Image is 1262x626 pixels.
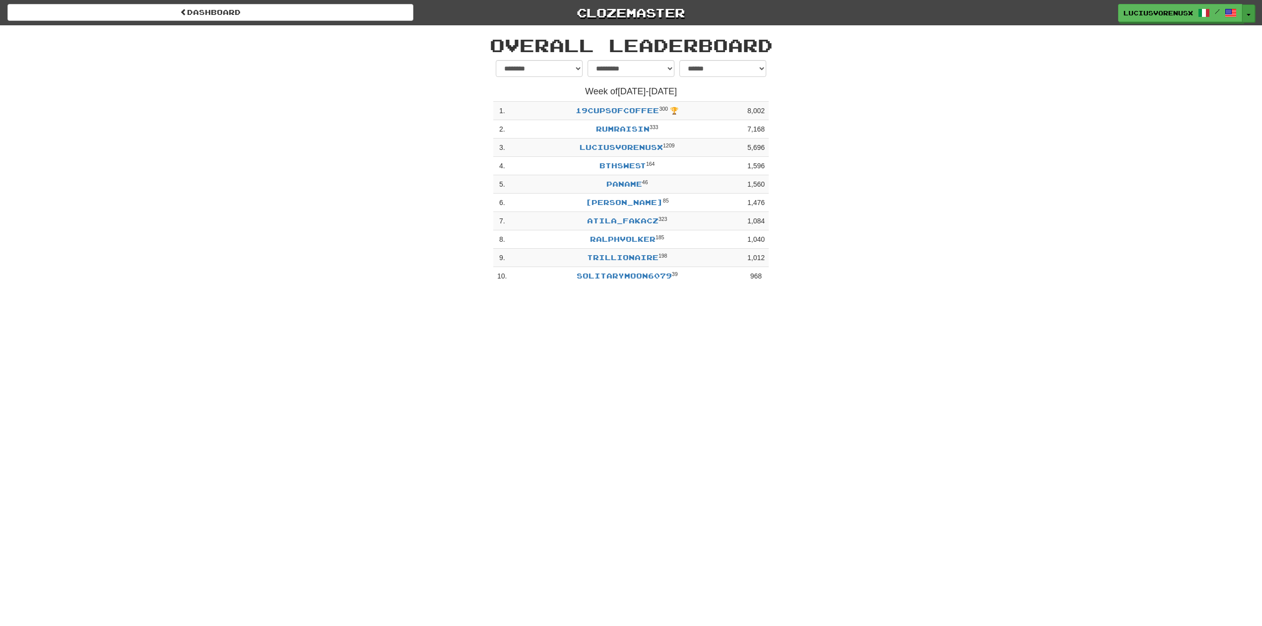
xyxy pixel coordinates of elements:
[493,249,511,267] td: 9 .
[743,194,769,212] td: 1,476
[659,106,668,112] sup: Level 300
[493,194,511,212] td: 6 .
[590,235,656,243] a: ralphvolker
[656,234,664,240] sup: Level 185
[670,107,678,115] span: 🏆
[606,180,642,188] a: paname
[743,249,769,267] td: 1,012
[493,157,511,175] td: 4 .
[743,212,769,230] td: 1,084
[493,175,511,194] td: 5 .
[587,253,659,262] a: Trillionaire
[493,267,511,285] td: 10 .
[493,87,769,97] h4: Week of [DATE] - [DATE]
[743,139,769,157] td: 5,696
[1215,8,1220,15] span: /
[663,198,669,204] sup: Level 85
[580,143,663,151] a: LuciusVorenusX
[642,179,648,185] sup: Level 46
[743,230,769,249] td: 1,040
[599,161,646,170] a: bthswest
[493,212,511,230] td: 7 .
[646,161,655,167] sup: Level 164
[428,4,834,21] a: Clozemaster
[348,35,914,55] h1: Overall Leaderboard
[493,102,511,120] td: 1 .
[587,216,659,225] a: atila_fakacz
[659,216,667,222] sup: Level 323
[743,102,769,120] td: 8,002
[577,272,672,280] a: SolitaryMoon6079
[743,175,769,194] td: 1,560
[743,157,769,175] td: 1,596
[7,4,413,21] a: dashboard
[493,120,511,139] td: 2 .
[493,230,511,249] td: 8 .
[1124,8,1193,17] span: LuciusVorenusX
[672,271,678,277] sup: Level 39
[1118,4,1242,22] a: LuciusVorenusX /
[576,106,659,115] a: 19cupsofcoffee
[743,120,769,139] td: 7,168
[663,142,674,148] sup: Level 1209
[596,125,650,133] a: rumraisin
[493,139,511,157] td: 3 .
[659,253,667,259] sup: Level 198
[743,267,769,285] td: 968
[650,124,659,130] sup: Level 333
[586,198,663,207] a: [PERSON_NAME]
